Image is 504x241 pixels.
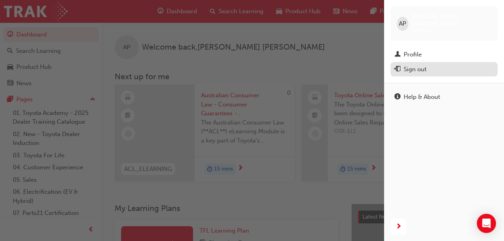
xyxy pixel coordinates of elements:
[399,19,406,28] span: AP
[394,66,400,73] span: exit-icon
[404,65,426,74] div: Sign out
[404,50,422,59] div: Profile
[404,92,440,102] div: Help & About
[396,222,402,232] span: next-icon
[394,51,400,58] span: man-icon
[477,214,496,233] div: Open Intercom Messenger
[412,13,491,27] span: [PERSON_NAME] [PERSON_NAME]
[390,47,498,62] a: Profile
[390,62,498,77] button: Sign out
[390,90,498,104] a: Help & About
[394,94,400,101] span: info-icon
[412,28,431,34] span: 660698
